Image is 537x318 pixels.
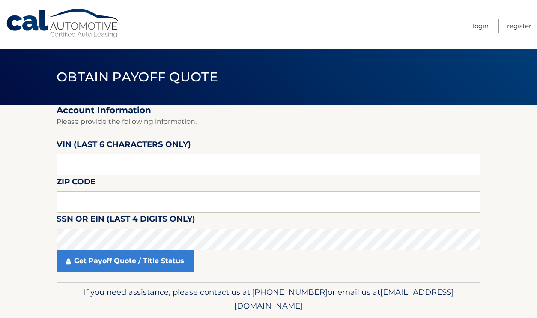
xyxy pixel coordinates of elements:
[507,19,531,33] a: Register
[57,250,194,272] a: Get Payoff Quote / Title Status
[57,138,191,154] label: VIN (last 6 characters only)
[252,287,328,297] span: [PHONE_NUMBER]
[57,105,480,116] h2: Account Information
[473,19,489,33] a: Login
[57,116,480,128] p: Please provide the following information.
[57,69,218,85] span: Obtain Payoff Quote
[57,213,195,228] label: SSN or EIN (last 4 digits only)
[62,285,475,313] p: If you need assistance, please contact us at: or email us at
[57,175,95,191] label: Zip Code
[6,9,121,39] a: Cal Automotive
